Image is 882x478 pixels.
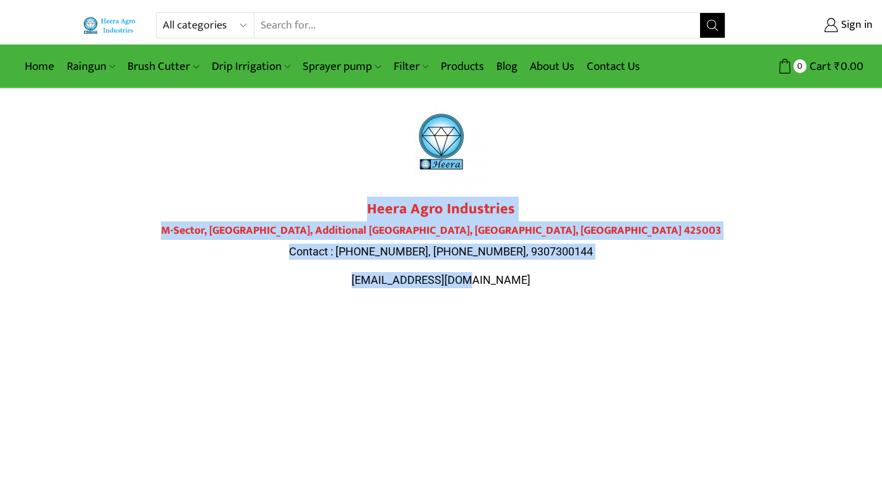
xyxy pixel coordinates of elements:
[744,14,873,36] a: Sign in
[524,52,581,81] a: About Us
[19,52,61,81] a: Home
[834,57,863,76] bdi: 0.00
[838,17,873,33] span: Sign in
[205,52,296,81] a: Drip Irrigation
[581,52,646,81] a: Contact Us
[387,52,435,81] a: Filter
[254,13,701,38] input: Search for...
[738,55,863,78] a: 0 Cart ₹0.00
[95,224,788,238] h4: M-Sector, [GEOGRAPHIC_DATA], Additional [GEOGRAPHIC_DATA], [GEOGRAPHIC_DATA], [GEOGRAPHIC_DATA] 4...
[352,273,530,286] span: [EMAIL_ADDRESS][DOMAIN_NAME]
[490,52,524,81] a: Blog
[61,52,121,81] a: Raingun
[121,52,205,81] a: Brush Cutter
[296,52,387,81] a: Sprayer pump
[700,13,725,38] button: Search button
[435,52,490,81] a: Products
[395,95,488,188] img: heera-logo-1000
[793,59,806,72] span: 0
[834,57,841,76] span: ₹
[806,58,831,75] span: Cart
[367,197,515,221] strong: Heera Agro Industries
[289,245,593,258] span: Contact : [PHONE_NUMBER], [PHONE_NUMBER], 9307300144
